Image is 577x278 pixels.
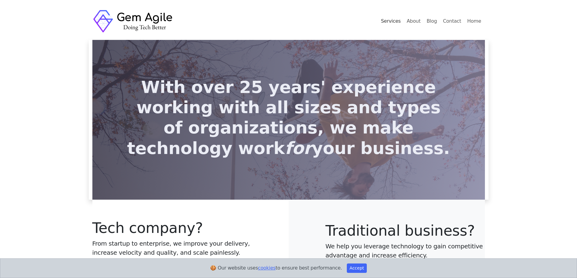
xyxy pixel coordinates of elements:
a: Contact [441,15,464,27]
a: Services [379,15,403,27]
button: Accept [347,263,367,273]
a: About [404,15,423,27]
a: cookies [258,265,276,271]
img: Gem Agile [92,9,174,34]
a: Home [465,15,484,27]
p: From startup to enterprise, we improve your delivery, increase velocity and quality, and scale pa... [92,239,252,257]
h2: Traditional business? [326,222,485,240]
p: We help you leverage technology to gain competitive advantage and increase efficiency. [326,242,485,260]
h2: Tech company? [92,219,252,237]
a: Blog [424,15,439,27]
